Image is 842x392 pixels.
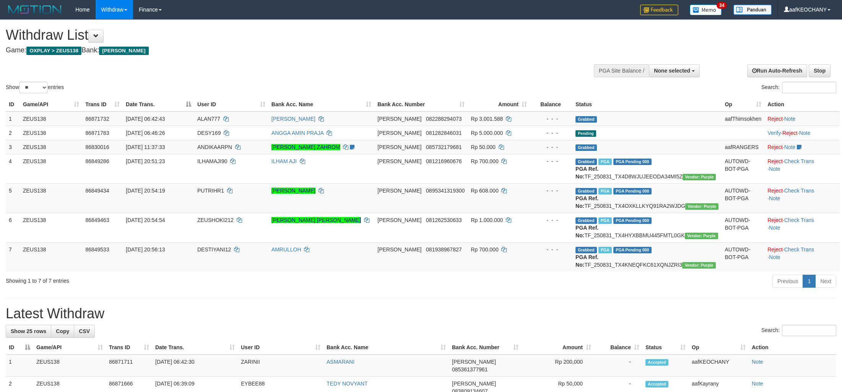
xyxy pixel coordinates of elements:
[197,130,221,136] span: DESY169
[471,158,498,164] span: Rp 700.000
[426,158,462,164] span: Copy 081216960676 to clipboard
[575,130,596,137] span: Pending
[449,340,522,355] th: Bank Acc. Number: activate to sort column ascending
[767,188,783,194] a: Reject
[598,217,612,224] span: Marked by aafRornrotha
[85,217,109,223] span: 86849463
[722,140,764,154] td: aafRANGERS
[522,340,594,355] th: Amount: activate to sort column ascending
[767,217,783,223] a: Reject
[123,97,194,112] th: Date Trans.: activate to sort column descending
[769,166,780,172] a: Note
[654,68,690,74] span: None selected
[471,217,503,223] span: Rp 1.000.000
[642,340,689,355] th: Status: activate to sort column ascending
[733,5,772,15] img: panduan.png
[598,159,612,165] span: Marked by aafRornrotha
[752,381,763,387] a: Note
[689,355,749,377] td: aafKEOCHANY
[749,340,836,355] th: Action
[126,144,165,150] span: [DATE] 11:37:33
[533,157,569,165] div: - - -
[106,340,152,355] th: Trans ID: activate to sort column ascending
[6,340,33,355] th: ID: activate to sort column descending
[575,254,598,268] b: PGA Ref. No:
[769,195,780,201] a: Note
[426,217,462,223] span: Copy 081262530633 to clipboard
[6,126,20,140] td: 2
[575,188,597,194] span: Grabbed
[197,246,231,253] span: DESTIYANI12
[803,275,816,288] a: 1
[6,183,20,213] td: 5
[6,274,345,285] div: Showing 1 to 7 of 7 entries
[426,246,462,253] span: Copy 081938967827 to clipboard
[126,217,165,223] span: [DATE] 20:54:54
[522,355,594,377] td: Rp 200,000
[327,359,354,365] a: ASMARANI
[6,140,20,154] td: 3
[572,242,722,272] td: TF_250831_TX4KNEQFKC61XQNJZRI3
[815,275,836,288] a: Next
[126,158,165,164] span: [DATE] 20:51:23
[197,188,224,194] span: PUTRIHR1
[426,188,465,194] span: Copy 0895341319300 to clipboard
[764,213,840,242] td: · ·
[33,355,106,377] td: ZEUS138
[6,28,554,43] h1: Withdraw List
[767,130,781,136] a: Verify
[6,154,20,183] td: 4
[533,115,569,123] div: - - -
[6,213,20,242] td: 6
[377,144,421,150] span: [PERSON_NAME]
[152,355,238,377] td: [DATE] 06:42:30
[784,246,814,253] a: Check Trans
[722,213,764,242] td: AUTOWD-BOT-PGA
[19,82,48,93] select: Showentries
[377,130,421,136] span: [PERSON_NAME]
[20,183,82,213] td: ZEUS138
[323,340,449,355] th: Bank Acc. Name: activate to sort column ascending
[575,144,597,151] span: Grabbed
[452,366,488,373] span: Copy 085361377961 to clipboard
[575,195,598,209] b: PGA Ref. No:
[271,217,361,223] a: [PERSON_NAME] [PERSON_NAME]
[377,246,421,253] span: [PERSON_NAME]
[56,328,69,334] span: Copy
[197,116,220,122] span: ALAN777
[238,355,323,377] td: ZARINII
[767,144,783,150] a: Reject
[51,325,74,338] a: Copy
[126,188,165,194] span: [DATE] 20:54:19
[471,188,498,194] span: Rp 608.000
[20,140,82,154] td: ZEUS138
[194,97,268,112] th: User ID: activate to sort column ascending
[20,242,82,272] td: ZEUS138
[572,97,722,112] th: Status
[722,242,764,272] td: AUTOWD-BOT-PGA
[471,130,503,136] span: Rp 5.000.000
[784,116,796,122] a: Note
[598,188,612,194] span: Marked by aafRornrotha
[377,158,421,164] span: [PERSON_NAME]
[575,159,597,165] span: Grabbed
[572,213,722,242] td: TF_250831_TX4HYXBBMU445FMTL0GK
[197,217,234,223] span: ZEUSHOKI212
[106,355,152,377] td: 86871711
[640,5,678,15] img: Feedback.jpg
[468,97,530,112] th: Amount: activate to sort column ascending
[594,64,649,77] div: PGA Site Balance /
[767,116,783,122] a: Reject
[271,158,297,164] a: ILHAM AJI
[594,355,642,377] td: -
[767,246,783,253] a: Reject
[649,64,700,77] button: None selected
[530,97,572,112] th: Balance
[238,340,323,355] th: User ID: activate to sort column ascending
[764,140,840,154] td: ·
[452,359,496,365] span: [PERSON_NAME]
[761,325,836,336] label: Search:
[6,82,64,93] label: Show entries
[6,4,64,15] img: MOTION_logo.png
[377,188,421,194] span: [PERSON_NAME]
